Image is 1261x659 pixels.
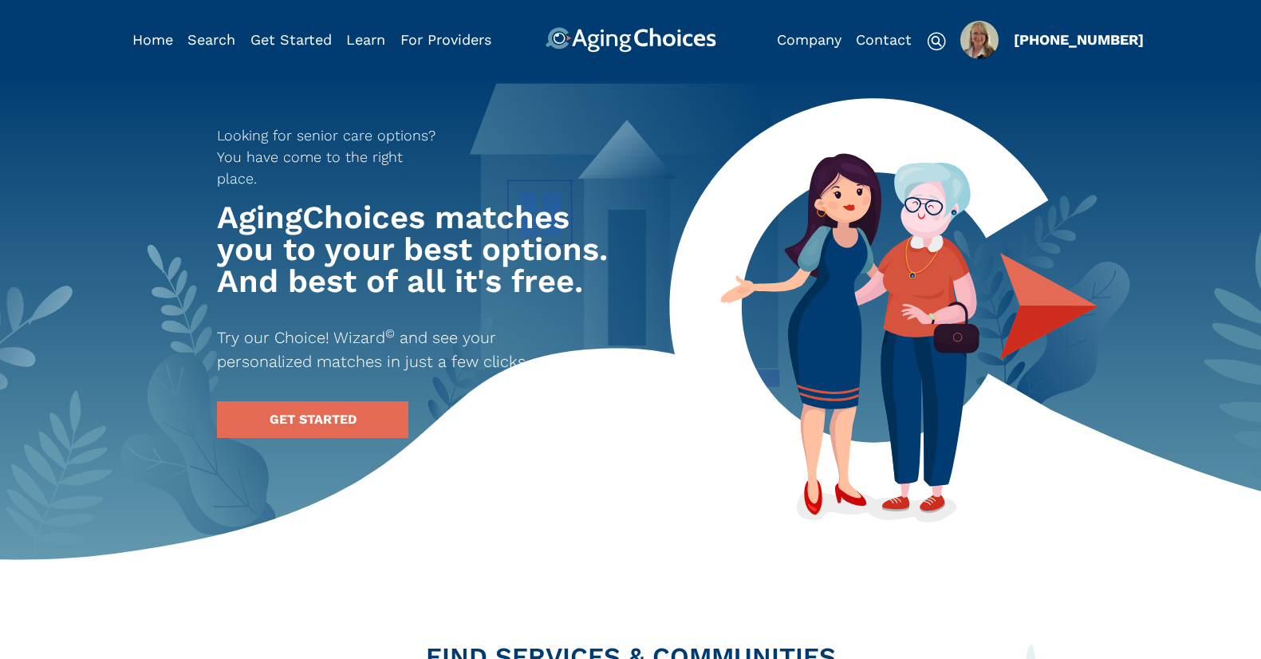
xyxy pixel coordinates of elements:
[250,31,332,48] a: Get Started
[217,326,587,373] p: Try our Choice! Wizard and see your personalized matches in just a few clicks.
[545,27,715,53] img: AgingChoices
[960,21,999,59] div: Popover trigger
[960,21,999,59] img: 0d6ac745-f77c-4484-9392-b54ca61ede62.jpg
[187,27,235,53] div: Popover trigger
[777,31,841,48] a: Company
[187,31,235,48] a: Search
[927,32,946,51] img: search-icon.svg
[346,31,385,48] a: Learn
[400,31,491,48] a: For Providers
[1014,31,1144,48] a: [PHONE_NUMBER]
[856,31,912,48] a: Contact
[217,124,447,189] p: Looking for senior care options? You have come to the right place.
[217,202,616,298] h1: AgingChoices matches you to your best options. And best of all it's free.
[385,326,395,341] sup: ©
[217,401,408,438] a: GET STARTED
[132,31,173,48] a: Home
